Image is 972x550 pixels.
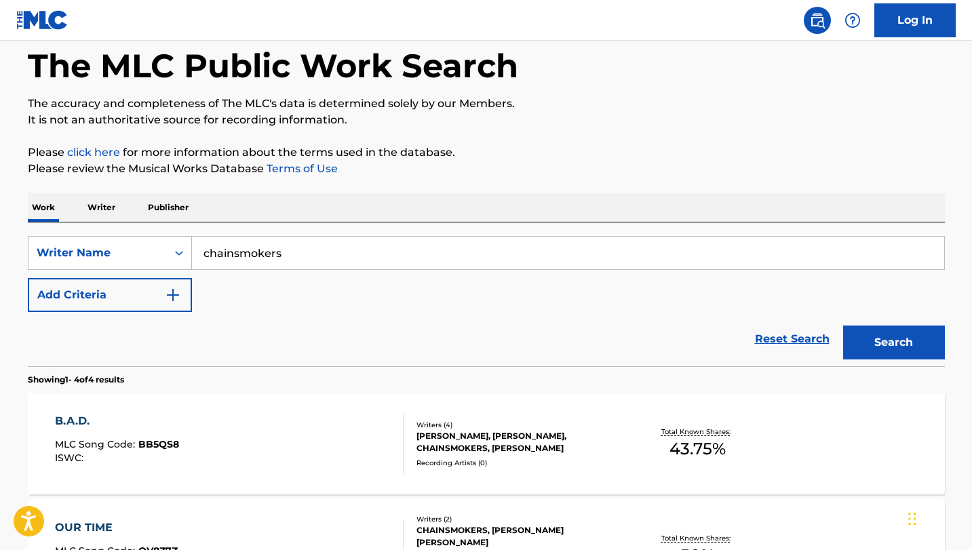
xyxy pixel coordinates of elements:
a: Terms of Use [264,162,338,175]
span: MLC Song Code : [55,438,138,450]
a: Reset Search [748,324,836,354]
p: Work [28,193,59,222]
p: It is not an authoritative source for recording information. [28,112,945,128]
p: Total Known Shares: [661,533,734,543]
p: The accuracy and completeness of The MLC's data is determined solely by our Members. [28,96,945,112]
p: Publisher [144,193,193,222]
form: Search Form [28,236,945,366]
div: Help [839,7,866,34]
img: search [809,12,825,28]
div: Writer Name [37,245,159,261]
img: help [844,12,861,28]
img: 9d2ae6d4665cec9f34b9.svg [165,287,181,303]
div: OUR TIME [55,519,178,536]
p: Writer [83,193,119,222]
div: CHAINSMOKERS, [PERSON_NAME] [PERSON_NAME] [416,524,621,549]
img: MLC Logo [16,10,69,30]
button: Search [843,326,945,359]
a: B.A.D.MLC Song Code:BB5QS8ISWC:Writers (4)[PERSON_NAME], [PERSON_NAME], CHAINSMOKERS, [PERSON_NAM... [28,393,945,494]
div: Drag [908,498,916,539]
div: B.A.D. [55,413,179,429]
p: Please review the Musical Works Database [28,161,945,177]
div: [PERSON_NAME], [PERSON_NAME], CHAINSMOKERS, [PERSON_NAME] [416,430,621,454]
p: Total Known Shares: [661,427,734,437]
a: Log In [874,3,956,37]
span: BB5QS8 [138,438,179,450]
iframe: Chat Widget [904,485,972,550]
div: Writers ( 4 ) [416,420,621,430]
button: Add Criteria [28,278,192,312]
span: ISWC : [55,452,87,464]
p: Please for more information about the terms used in the database. [28,144,945,161]
div: Recording Artists ( 0 ) [416,458,621,468]
a: click here [67,146,120,159]
span: 43.75 % [669,437,726,461]
h1: The MLC Public Work Search [28,45,518,86]
a: Public Search [804,7,831,34]
div: Writers ( 2 ) [416,514,621,524]
p: Showing 1 - 4 of 4 results [28,374,124,386]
